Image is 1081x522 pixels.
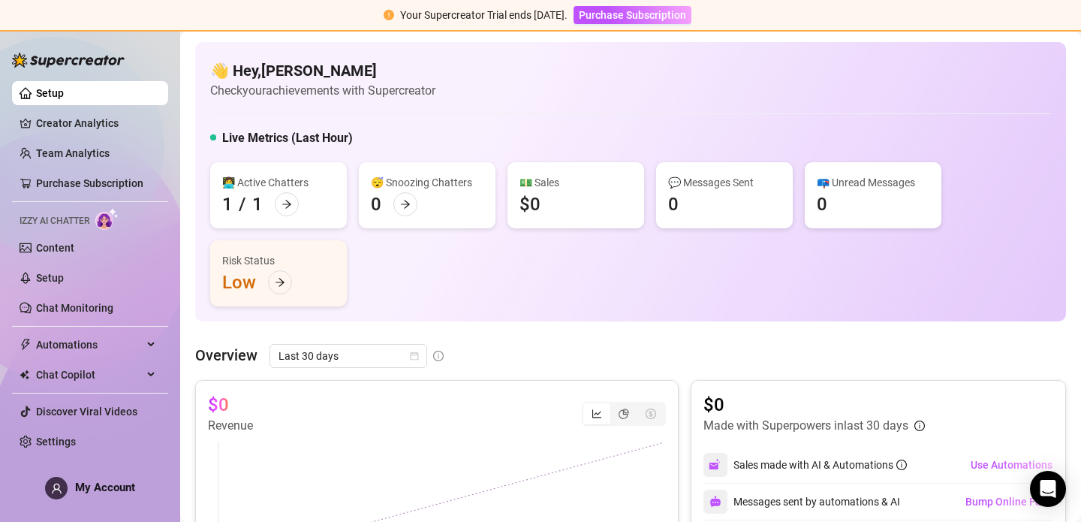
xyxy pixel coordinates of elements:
[195,344,257,367] article: Overview
[36,436,76,448] a: Settings
[400,199,411,210] span: arrow-right
[519,174,632,191] div: 💵 Sales
[668,192,679,216] div: 0
[646,409,656,419] span: dollar-circle
[95,208,119,230] img: AI Chatter
[275,277,285,288] span: arrow-right
[582,402,666,426] div: segmented control
[574,6,691,24] button: Purchase Subscription
[282,199,292,210] span: arrow-right
[709,496,721,508] img: svg%3e
[222,192,233,216] div: 1
[279,345,418,367] span: Last 30 days
[36,177,143,189] a: Purchase Subscription
[817,192,827,216] div: 0
[371,174,483,191] div: 😴 Snoozing Chatters
[703,417,908,435] article: Made with Superpowers in last 30 days
[703,393,925,417] article: $0
[36,406,137,418] a: Discover Viral Videos
[965,490,1053,514] button: Bump Online Fans
[222,174,335,191] div: 👩‍💻 Active Chatters
[619,409,629,419] span: pie-chart
[36,147,110,159] a: Team Analytics
[896,460,907,470] span: info-circle
[36,333,143,357] span: Automations
[519,192,540,216] div: $0
[12,53,125,68] img: logo-BBDzfeDw.svg
[1030,471,1066,507] div: Open Intercom Messenger
[384,10,394,20] span: exclamation-circle
[75,481,135,494] span: My Account
[371,192,381,216] div: 0
[579,9,686,21] span: Purchase Subscription
[208,393,229,417] article: $0
[817,174,929,191] div: 📪 Unread Messages
[210,81,435,100] article: Check your achievements with Supercreator
[20,214,89,228] span: Izzy AI Chatter
[208,417,253,435] article: Revenue
[433,351,444,361] span: info-circle
[970,453,1053,477] button: Use Automations
[668,174,781,191] div: 💬 Messages Sent
[20,370,29,380] img: Chat Copilot
[252,192,263,216] div: 1
[965,496,1052,508] span: Bump Online Fans
[51,483,62,494] span: user
[971,459,1052,471] span: Use Automations
[592,409,602,419] span: line-chart
[410,352,419,361] span: calendar
[400,9,568,21] span: Your Supercreator Trial ends [DATE].
[222,129,353,147] h5: Live Metrics (Last Hour)
[36,302,113,314] a: Chat Monitoring
[703,490,900,514] div: Messages sent by automations & AI
[36,363,143,387] span: Chat Copilot
[574,9,691,21] a: Purchase Subscription
[210,60,435,81] h4: 👋 Hey, [PERSON_NAME]
[709,458,722,472] img: svg%3e
[222,252,335,269] div: Risk Status
[36,242,74,254] a: Content
[733,457,907,473] div: Sales made with AI & Automations
[36,272,64,284] a: Setup
[914,421,925,431] span: info-circle
[36,87,64,99] a: Setup
[36,111,156,135] a: Creator Analytics
[20,339,32,351] span: thunderbolt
